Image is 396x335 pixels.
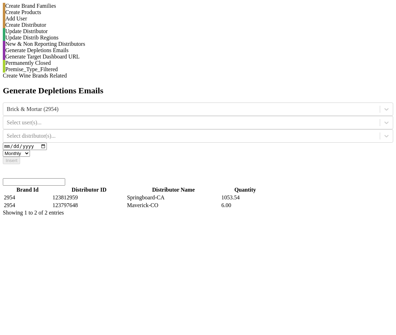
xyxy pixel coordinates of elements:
[5,9,393,15] div: Create Products
[5,35,393,41] div: Update Distrib Regions
[52,202,126,209] td: 123797648
[5,22,393,28] div: Create Distributor
[221,186,269,193] th: Quantity: activate to sort column ascending
[221,194,269,201] td: 1053.54
[5,47,393,54] div: Generate Depletions Emails
[3,210,393,216] div: Showing 1 to 2 of 2 entries
[5,41,393,47] div: New & Non Reporting Distributors
[126,202,220,209] td: Maverick-CO
[126,194,220,201] td: Springboard-CA
[52,186,126,193] th: Distributor ID: activate to sort column ascending
[5,28,393,35] div: Update Distributor
[3,86,393,95] h2: Generate Depletions Emails
[5,54,393,60] div: Generate Target Dashboard URL
[3,73,393,79] div: Create Wine Brands Related
[126,186,220,193] th: Distributor Name: activate to sort column ascending
[221,202,269,209] td: 6.00
[5,60,393,66] div: Permanently Closed
[5,66,393,73] div: Premise_Type_Filtered
[5,15,393,22] div: Add User
[4,202,51,209] td: 2954
[4,194,51,201] td: 2954
[5,3,393,9] div: Create Brand Families
[4,186,51,193] th: Brand Id: activate to sort column ascending
[52,194,126,201] td: 123812959
[3,157,20,164] button: Insert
